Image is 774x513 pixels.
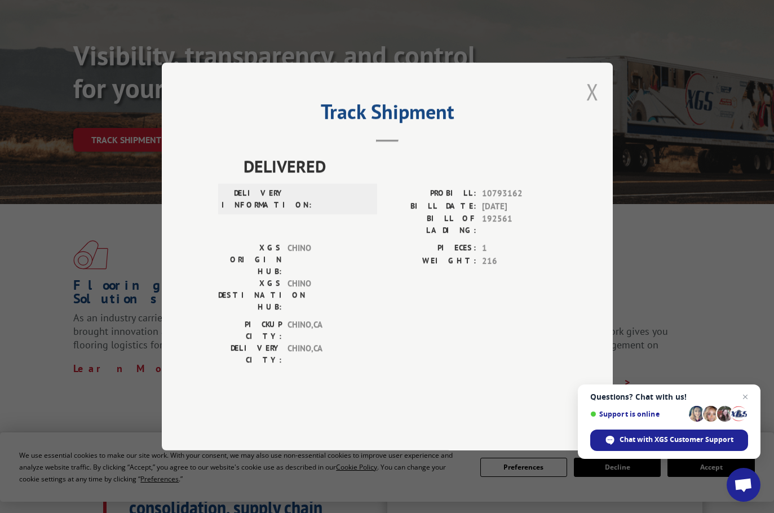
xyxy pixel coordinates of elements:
[482,187,556,200] span: 10793162
[218,342,282,366] label: DELIVERY CITY:
[387,187,476,200] label: PROBILL:
[590,430,748,451] div: Chat with XGS Customer Support
[387,213,476,236] label: BILL OF LADING:
[590,392,748,401] span: Questions? Chat with us!
[482,255,556,268] span: 216
[590,410,685,418] span: Support is online
[586,77,599,107] button: Close modal
[218,104,556,125] h2: Track Shipment
[288,342,364,366] span: CHINO , CA
[482,213,556,236] span: 192561
[218,242,282,277] label: XGS ORIGIN HUB:
[288,242,364,277] span: CHINO
[222,187,285,211] label: DELIVERY INFORMATION:
[620,435,733,445] span: Chat with XGS Customer Support
[727,468,760,502] div: Open chat
[244,153,556,179] span: DELIVERED
[387,255,476,268] label: WEIGHT:
[288,277,364,313] span: CHINO
[387,242,476,255] label: PIECES:
[738,390,752,404] span: Close chat
[218,319,282,342] label: PICKUP CITY:
[482,242,556,255] span: 1
[288,319,364,342] span: CHINO , CA
[482,200,556,213] span: [DATE]
[218,277,282,313] label: XGS DESTINATION HUB:
[387,200,476,213] label: BILL DATE:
